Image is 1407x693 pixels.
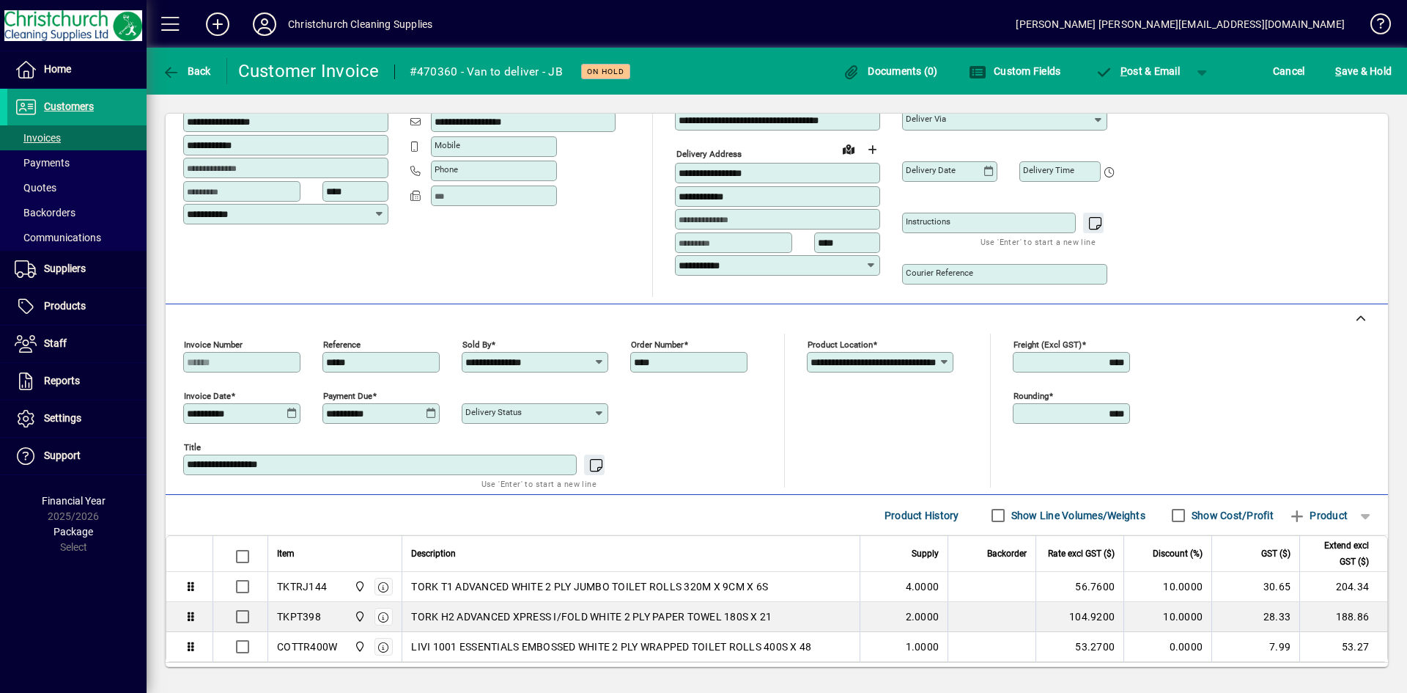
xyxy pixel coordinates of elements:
[411,579,768,594] span: TORK T1 ADVANCED WHITE 2 PLY JUMBO TOILET ROLLS 320M X 9CM X 6S
[1288,504,1348,527] span: Product
[158,58,215,84] button: Back
[288,12,432,36] div: Christchurch Cleaning Supplies
[44,263,86,274] span: Suppliers
[631,340,684,350] mat-label: Order number
[1273,59,1305,83] span: Cancel
[1211,602,1299,632] td: 28.33
[879,502,965,529] button: Product History
[323,340,361,350] mat-label: Reference
[44,300,86,312] span: Products
[15,232,101,243] span: Communications
[969,65,1061,77] span: Custom Fields
[1123,632,1211,661] td: 0.0000
[7,400,147,437] a: Settings
[1299,632,1387,661] td: 53.27
[147,58,227,84] app-page-header-button: Back
[912,546,939,562] span: Supply
[1013,340,1082,350] mat-label: Freight (excl GST)
[7,225,147,250] a: Communications
[238,59,380,83] div: Customer Invoice
[1211,632,1299,661] td: 7.99
[241,11,288,37] button: Profile
[350,609,367,625] span: Christchurch Cleaning Supplies Ltd
[44,450,81,461] span: Support
[885,504,959,527] span: Product History
[350,639,367,655] span: Christchurch Cleaning Supplies Ltd
[965,58,1065,84] button: Custom Fields
[1309,538,1369,570] span: Extend excl GST ($)
[808,340,873,350] mat-label: Product location
[481,475,597,492] mat-hint: Use 'Enter' to start a new line
[44,63,71,75] span: Home
[7,363,147,400] a: Reports
[1008,508,1145,523] label: Show Line Volumes/Weights
[277,579,327,594] div: TKTRJ144
[1013,391,1049,401] mat-label: Rounding
[1045,639,1115,654] div: 53.2700
[7,150,147,175] a: Payments
[906,216,950,227] mat-label: Instructions
[860,138,884,161] button: Choose address
[435,140,460,150] mat-label: Mobile
[587,67,624,76] span: On hold
[15,182,56,194] span: Quotes
[411,546,456,562] span: Description
[277,639,337,654] div: COTTR400W
[837,137,860,161] a: View on map
[53,526,93,538] span: Package
[1045,609,1115,624] div: 104.9200
[44,337,67,349] span: Staff
[184,391,231,401] mat-label: Invoice date
[1153,546,1203,562] span: Discount (%)
[1123,602,1211,632] td: 10.0000
[411,609,772,624] span: TORK H2 ADVANCED XPRESS I/FOLD WHITE 2 PLY PAPER TOWEL 180S X 21
[1016,12,1345,36] div: [PERSON_NAME] [PERSON_NAME][EMAIL_ADDRESS][DOMAIN_NAME]
[987,546,1027,562] span: Backorder
[277,609,321,624] div: TKPT398
[7,288,147,325] a: Products
[1211,572,1299,602] td: 30.65
[194,11,241,37] button: Add
[839,58,942,84] button: Documents (0)
[7,438,147,474] a: Support
[462,340,491,350] mat-label: Sold by
[7,326,147,362] a: Staff
[435,164,458,175] mat-label: Phone
[906,268,973,278] mat-label: Courier Reference
[162,65,211,77] span: Back
[44,375,80,386] span: Reports
[843,65,938,77] span: Documents (0)
[184,340,243,350] mat-label: Invoice number
[1023,165,1074,175] mat-label: Delivery time
[42,495,106,507] span: Financial Year
[1123,572,1211,602] td: 10.0000
[1335,59,1392,83] span: ave & Hold
[1332,58,1395,84] button: Save & Hold
[15,132,61,144] span: Invoices
[1269,58,1309,84] button: Cancel
[1045,579,1115,594] div: 56.7600
[906,609,939,624] span: 2.0000
[7,200,147,225] a: Backorders
[410,60,563,84] div: #470360 - Van to deliver - JB
[15,207,75,219] span: Backorders
[277,546,295,562] span: Item
[906,165,956,175] mat-label: Delivery date
[7,251,147,287] a: Suppliers
[906,114,946,124] mat-label: Deliver via
[906,579,939,594] span: 4.0000
[411,639,811,654] span: LIVI 1001 ESSENTIALS EMBOSSED WHITE 2 PLY WRAPPED TOILET ROLLS 400S X 48
[7,175,147,200] a: Quotes
[1087,58,1187,84] button: Post & Email
[981,233,1096,250] mat-hint: Use 'Enter' to start a new line
[44,100,94,112] span: Customers
[44,412,81,424] span: Settings
[1281,502,1355,529] button: Product
[1299,602,1387,632] td: 188.86
[7,51,147,88] a: Home
[465,407,522,417] mat-label: Delivery status
[1359,3,1389,51] a: Knowledge Base
[1335,65,1341,77] span: S
[1189,508,1274,523] label: Show Cost/Profit
[323,391,372,401] mat-label: Payment due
